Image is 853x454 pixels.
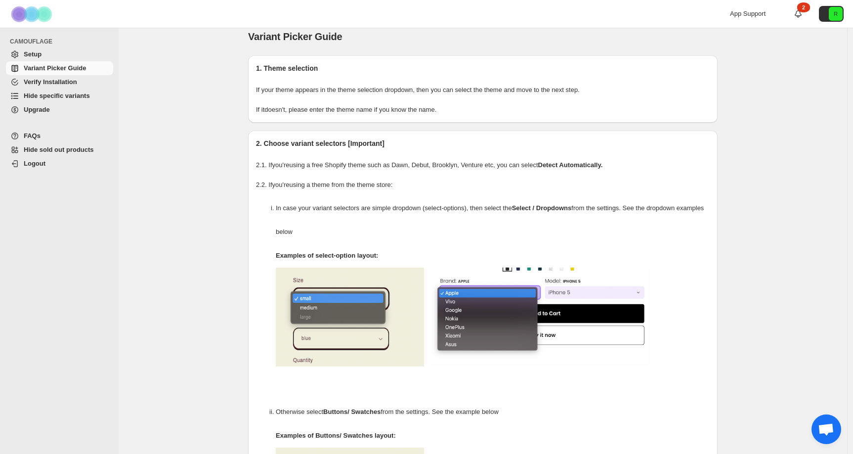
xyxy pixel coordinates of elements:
span: Logout [24,160,45,167]
h2: 2. Choose variant selectors [Important] [256,138,710,148]
img: camouflage-select-options [276,268,424,366]
strong: Select / Dropdowns [512,204,572,212]
span: Verify Installation [24,78,77,86]
div: 2 [797,2,810,12]
span: Setup [24,50,42,58]
p: In case your variant selectors are simple dropdown (select-options), then select the from the set... [276,196,710,244]
p: If your theme appears in the theme selection dropdown, then you can select the theme and move to ... [256,85,710,95]
span: Hide sold out products [24,146,94,153]
span: FAQs [24,132,41,139]
a: Setup [6,47,113,61]
a: Upgrade [6,103,113,117]
strong: Examples of select-option layout: [276,252,378,259]
a: 2 [793,9,803,19]
img: camouflage-select-options-2 [429,268,651,366]
img: Camouflage [8,0,57,28]
span: Upgrade [24,106,50,113]
h2: 1. Theme selection [256,63,710,73]
span: Hide specific variants [24,92,90,99]
a: Logout [6,157,113,171]
div: Aprire la chat [811,414,841,444]
strong: Detect Automatically. [538,161,603,169]
a: Verify Installation [6,75,113,89]
text: R [834,11,838,17]
span: CAMOUFLAGE [10,38,114,45]
span: Variant Picker Guide [24,64,86,72]
button: Avatar with initials R [819,6,844,22]
a: Hide specific variants [6,89,113,103]
a: FAQs [6,129,113,143]
p: 2.1. If you're using a free Shopify theme such as Dawn, Debut, Brooklyn, Venture etc, you can select [256,160,710,170]
p: Otherwise select from the settings. See the example below [276,400,710,424]
span: Variant Picker Guide [248,31,342,42]
strong: Buttons/ Swatches [323,408,381,415]
strong: Examples of Buttons/ Swatches layout: [276,432,396,439]
a: Hide sold out products [6,143,113,157]
p: If it doesn't , please enter the theme name if you know the name. [256,105,710,115]
span: App Support [730,10,766,17]
p: 2.2. If you're using a theme from the theme store: [256,180,710,190]
a: Variant Picker Guide [6,61,113,75]
span: Avatar with initials R [829,7,843,21]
